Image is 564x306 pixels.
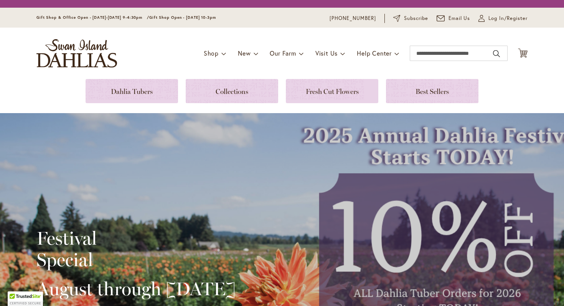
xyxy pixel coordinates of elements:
a: Log In/Register [478,15,528,22]
span: Our Farm [270,49,296,57]
span: Gift Shop Open - [DATE] 10-3pm [149,15,216,20]
span: Subscribe [404,15,428,22]
span: Gift Shop & Office Open - [DATE]-[DATE] 9-4:30pm / [36,15,149,20]
span: Log In/Register [488,15,528,22]
h2: Festival Special [36,227,236,270]
span: Email Us [449,15,470,22]
a: Subscribe [393,15,428,22]
a: store logo [36,39,117,67]
span: New [238,49,251,57]
a: [PHONE_NUMBER] [330,15,376,22]
span: Help Center [357,49,392,57]
span: Shop [204,49,219,57]
div: TrustedSite Certified [8,291,43,306]
h2: August through [DATE] [36,278,236,299]
span: Visit Us [315,49,338,57]
a: Email Us [437,15,470,22]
